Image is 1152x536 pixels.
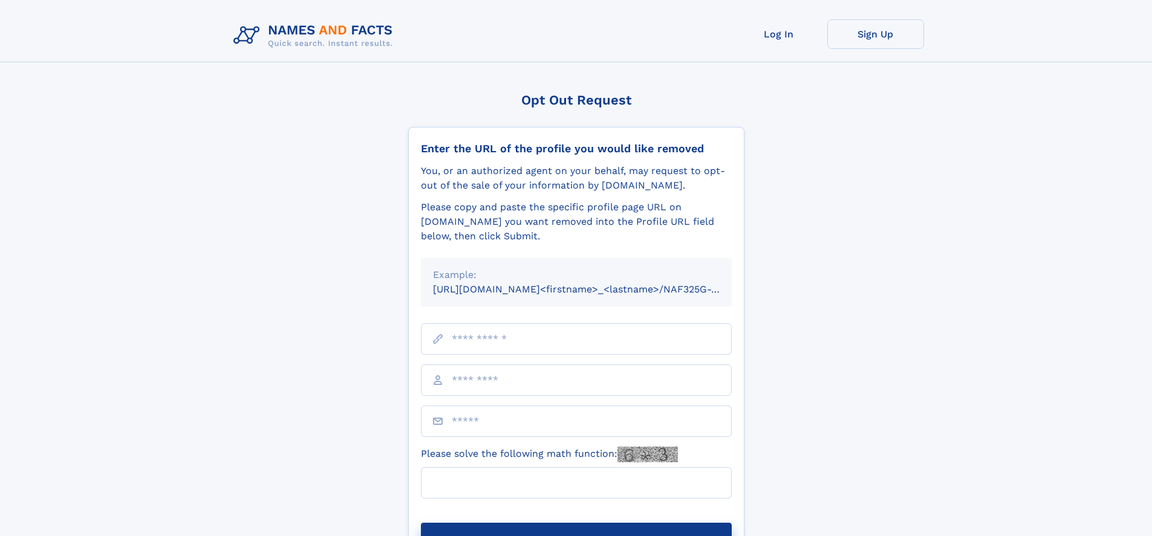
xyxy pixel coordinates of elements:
[421,200,732,244] div: Please copy and paste the specific profile page URL on [DOMAIN_NAME] you want removed into the Pr...
[408,92,744,108] div: Opt Out Request
[731,19,827,49] a: Log In
[433,283,755,295] small: [URL][DOMAIN_NAME]<firstname>_<lastname>/NAF325G-xxxxxxxx
[433,268,720,282] div: Example:
[421,164,732,193] div: You, or an authorized agent on your behalf, may request to opt-out of the sale of your informatio...
[827,19,924,49] a: Sign Up
[421,142,732,155] div: Enter the URL of the profile you would like removed
[421,447,678,462] label: Please solve the following math function:
[229,19,403,52] img: Logo Names and Facts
